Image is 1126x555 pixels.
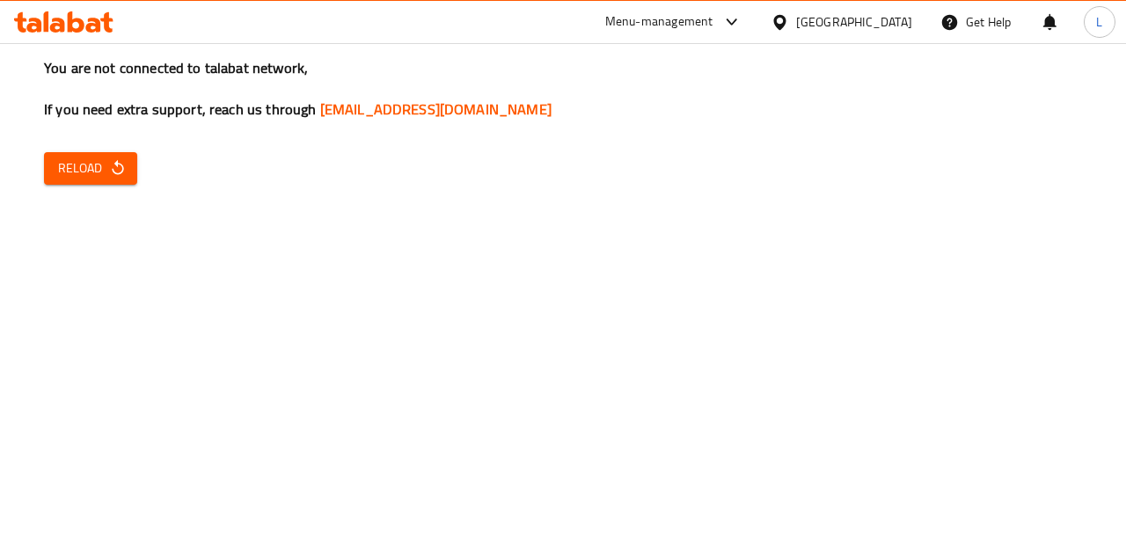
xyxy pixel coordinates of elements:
[796,12,912,32] div: [GEOGRAPHIC_DATA]
[320,96,552,122] a: [EMAIL_ADDRESS][DOMAIN_NAME]
[58,157,123,179] span: Reload
[605,11,713,33] div: Menu-management
[44,152,137,185] button: Reload
[44,58,1082,120] h3: You are not connected to talabat network, If you need extra support, reach us through
[1096,12,1102,32] span: L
